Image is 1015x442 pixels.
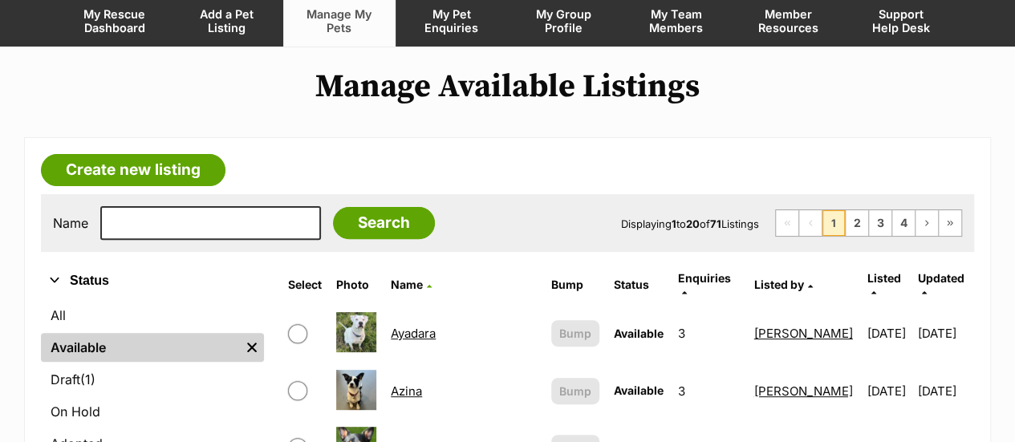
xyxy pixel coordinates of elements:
span: Support Help Desk [865,7,937,34]
th: Status [607,266,670,304]
span: Previous page [799,210,822,236]
span: My Group Profile [528,7,600,34]
a: Page 2 [846,210,868,236]
td: [DATE] [917,306,972,361]
span: Listed by [754,278,804,291]
span: Manage My Pets [303,7,376,34]
a: Azina [391,383,422,399]
label: Name [53,216,88,230]
span: First page [776,210,798,236]
span: Bump [559,325,591,342]
span: Bump [559,383,591,399]
span: (1) [80,370,95,389]
span: Displaying to of Listings [621,217,759,230]
a: Next page [916,210,938,236]
td: [DATE] [861,363,916,419]
td: [DATE] [861,306,916,361]
strong: 1 [672,217,676,230]
a: Page 3 [869,210,891,236]
a: Updated [917,271,964,298]
span: My Pet Enquiries [416,7,488,34]
span: Available [614,326,664,340]
span: Add a Pet Listing [191,7,263,34]
a: Create new listing [41,154,225,186]
span: Name [391,278,423,291]
td: 3 [672,363,746,419]
a: Last page [939,210,961,236]
button: Bump [551,378,599,404]
nav: Pagination [775,209,962,237]
a: Listed by [754,278,813,291]
td: [DATE] [917,363,972,419]
span: translation missing: en.admin.listings.index.attributes.enquiries [678,271,731,285]
a: Remove filter [240,333,264,362]
input: Search [333,207,435,239]
strong: 20 [686,217,700,230]
a: Listed [867,271,901,298]
th: Photo [330,266,383,304]
th: Bump [545,266,606,304]
a: [PERSON_NAME] [754,383,853,399]
span: Member Resources [753,7,825,34]
span: Updated [917,271,964,285]
a: Page 4 [892,210,915,236]
a: On Hold [41,397,264,426]
button: Bump [551,320,599,347]
a: All [41,301,264,330]
span: My Rescue Dashboard [79,7,151,34]
a: Available [41,333,240,362]
td: 3 [672,306,746,361]
span: Listed [867,271,901,285]
a: Enquiries [678,271,731,298]
strong: 71 [710,217,721,230]
span: Available [614,383,664,397]
a: Ayadara [391,326,436,341]
span: Page 1 [822,210,845,236]
th: Select [282,266,328,304]
a: Name [391,278,432,291]
a: [PERSON_NAME] [754,326,853,341]
span: My Team Members [640,7,713,34]
a: Draft [41,365,264,394]
button: Status [41,270,264,291]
